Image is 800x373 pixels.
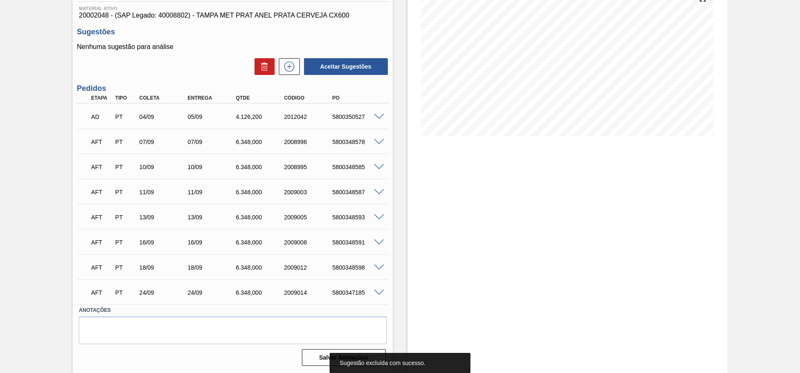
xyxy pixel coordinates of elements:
div: 5800348587 [330,189,384,196]
div: Aguardando Fornecimento [89,158,114,176]
p: Nenhuma sugestão para análise [77,43,388,51]
div: 6.348,000 [234,289,288,296]
div: Aguardando Descarga [89,108,114,126]
div: Pedido de Transferência [113,189,138,196]
button: Salvar Anotações [302,349,386,366]
div: 24/09/2025 [137,289,191,296]
div: 6.348,000 [234,189,288,196]
div: 6.348,000 [234,139,288,145]
div: 13/09/2025 [137,214,191,221]
div: 5800348585 [330,164,384,170]
div: 2009012 [282,264,336,271]
div: PO [330,95,384,101]
p: AFT [91,164,112,170]
div: 2008996 [282,139,336,145]
span: Material ativo [79,6,386,11]
div: 6.348,000 [234,214,288,221]
h3: Sugestões [77,28,388,36]
div: 5800350527 [330,113,384,120]
div: 16/09/2025 [185,239,239,246]
div: 5800348578 [330,139,384,145]
div: 2012042 [282,113,336,120]
div: Entrega [185,95,239,101]
div: 5800348598 [330,264,384,271]
h3: Pedidos [77,84,388,93]
div: 11/09/2025 [185,189,239,196]
div: Pedido de Transferência [113,113,138,120]
div: Aguardando Fornecimento [89,183,114,201]
div: 2009003 [282,189,336,196]
button: Aceitar Sugestões [304,58,388,75]
div: Qtde [234,95,288,101]
span: 20002048 - (SAP Legado: 40008802) - TAMPA MET PRAT ANEL PRATA CERVEJA CX600 [79,12,386,19]
div: 2009008 [282,239,336,246]
div: Coleta [137,95,191,101]
div: Excluir Sugestões [250,58,275,75]
div: 10/09/2025 [185,164,239,170]
div: Código [282,95,336,101]
div: 07/09/2025 [137,139,191,145]
div: 5800347185 [330,289,384,296]
div: Aguardando Fornecimento [89,233,114,252]
div: Aguardando Fornecimento [89,208,114,226]
div: 11/09/2025 [137,189,191,196]
div: Aceitar Sugestões [300,57,389,76]
div: 05/09/2025 [185,113,239,120]
div: 13/09/2025 [185,214,239,221]
span: Sugestão excluída com sucesso. [340,360,426,366]
div: 5800348593 [330,214,384,221]
div: 2008995 [282,164,336,170]
div: 04/09/2025 [137,113,191,120]
div: 16/09/2025 [137,239,191,246]
div: Aguardando Fornecimento [89,258,114,277]
label: Anotações [79,304,386,316]
div: 5800348591 [330,239,384,246]
div: 2009005 [282,214,336,221]
p: AFT [91,139,112,145]
div: 24/09/2025 [185,289,239,296]
div: 6.348,000 [234,239,288,246]
div: Tipo [113,95,138,101]
div: 10/09/2025 [137,164,191,170]
div: 6.348,000 [234,164,288,170]
div: 4.126,200 [234,113,288,120]
div: Pedido de Transferência [113,139,138,145]
div: Aguardando Fornecimento [89,283,114,302]
div: 2009014 [282,289,336,296]
p: AFT [91,264,112,271]
div: Nova sugestão [275,58,300,75]
div: Pedido de Transferência [113,264,138,271]
div: Etapa [89,95,114,101]
div: 07/09/2025 [185,139,239,145]
div: 18/09/2025 [185,264,239,271]
div: Pedido de Transferência [113,289,138,296]
p: AFT [91,289,112,296]
p: AFT [91,214,112,221]
div: Pedido de Transferência [113,164,138,170]
div: Aguardando Fornecimento [89,133,114,151]
div: Pedido de Transferência [113,214,138,221]
p: AFT [91,189,112,196]
div: Pedido de Transferência [113,239,138,246]
div: 18/09/2025 [137,264,191,271]
p: AD [91,113,112,120]
div: 6.348,000 [234,264,288,271]
p: AFT [91,239,112,246]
